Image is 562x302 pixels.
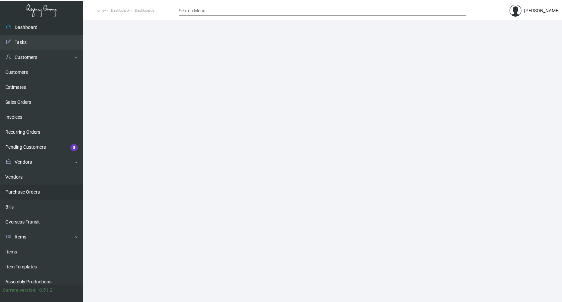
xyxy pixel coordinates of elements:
[3,287,37,294] div: Current version:
[111,8,129,13] span: Dashboard
[95,8,105,13] span: Home
[135,8,154,13] span: Dashboards
[39,287,52,294] div: 0.51.2
[510,5,521,17] img: admin@bootstrapmaster.com
[524,7,560,14] div: [PERSON_NAME]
